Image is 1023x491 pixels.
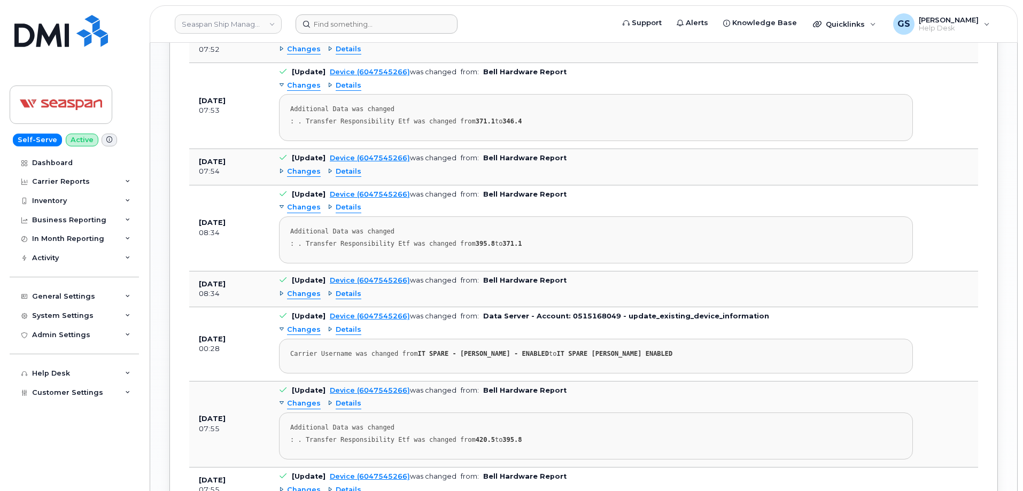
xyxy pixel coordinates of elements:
b: Bell Hardware Report [483,386,567,394]
span: from: [461,276,479,284]
a: Device (6047545266) [330,68,410,76]
div: : . Transfer Responsibility Etf was changed from to [290,436,902,444]
span: Changes [287,44,321,54]
div: 08:34 [199,228,260,238]
div: was changed [330,472,456,480]
span: Details [336,399,361,409]
div: Additional Data was changed [290,228,902,236]
strong: 395.8 [502,436,522,443]
b: [Update] [292,472,325,480]
b: [DATE] [199,219,226,227]
b: [Update] [292,386,325,394]
div: was changed [330,154,456,162]
b: [DATE] [199,97,226,105]
div: was changed [330,386,456,394]
span: Details [336,44,361,54]
b: [Update] [292,312,325,320]
a: Alerts [669,12,716,34]
b: [DATE] [199,158,226,166]
span: Details [336,325,361,335]
span: Details [336,81,361,91]
div: Additional Data was changed [290,424,902,432]
span: Help Desk [919,24,979,33]
div: 07:54 [199,167,260,176]
a: Seaspan Ship Management Ltd [175,14,282,34]
span: Changes [287,325,321,335]
span: [PERSON_NAME] [919,15,979,24]
span: from: [461,68,479,76]
span: from: [461,190,479,198]
div: 07:52 [199,45,260,54]
strong: 346.4 [502,118,522,125]
b: Data Server - Account: 0515168049 - update_existing_device_information [483,312,769,320]
a: Device (6047545266) [330,154,410,162]
a: Device (6047545266) [330,190,410,198]
span: Changes [287,202,321,213]
span: from: [461,312,479,320]
div: Additional Data was changed [290,105,902,113]
b: [Update] [292,68,325,76]
span: GS [897,18,910,30]
div: Gabriel Santiago [886,13,997,35]
span: Alerts [686,18,708,28]
strong: IT SPARE [PERSON_NAME] ENABLED [557,350,673,357]
div: 08:34 [199,289,260,299]
div: : . Transfer Responsibility Etf was changed from to [290,240,902,248]
div: was changed [330,312,456,320]
b: Bell Hardware Report [483,472,567,480]
div: Quicklinks [805,13,883,35]
div: 00:28 [199,344,260,354]
b: Bell Hardware Report [483,154,567,162]
b: [DATE] [199,476,226,484]
a: Support [615,12,669,34]
div: 07:53 [199,106,260,115]
span: Changes [287,167,321,177]
strong: 420.5 [476,436,495,443]
span: from: [461,472,479,480]
div: was changed [330,276,456,284]
strong: 371.1 [476,118,495,125]
a: Knowledge Base [716,12,804,34]
span: Details [336,202,361,213]
span: Knowledge Base [732,18,797,28]
strong: IT SPARE - [PERSON_NAME] - ENABLED [417,350,549,357]
span: from: [461,386,479,394]
strong: 395.8 [476,240,495,247]
span: Quicklinks [826,20,865,28]
span: Changes [287,289,321,299]
div: : . Transfer Responsibility Etf was changed from to [290,118,902,126]
a: Device (6047545266) [330,386,410,394]
span: from: [461,154,479,162]
a: Device (6047545266) [330,312,410,320]
b: Bell Hardware Report [483,276,567,284]
div: 07:55 [199,424,260,434]
b: [DATE] [199,280,226,288]
b: [Update] [292,276,325,284]
input: Find something... [296,14,458,34]
span: Details [336,167,361,177]
div: Carrier Username was changed from to [290,350,902,358]
span: Changes [287,81,321,91]
a: Device (6047545266) [330,472,410,480]
div: was changed [330,68,456,76]
strong: 371.1 [502,240,522,247]
span: Support [632,18,662,28]
b: [Update] [292,154,325,162]
a: Device (6047545266) [330,276,410,284]
b: Bell Hardware Report [483,68,567,76]
div: was changed [330,190,456,198]
b: [Update] [292,190,325,198]
b: Bell Hardware Report [483,190,567,198]
span: Changes [287,399,321,409]
b: [DATE] [199,415,226,423]
span: Details [336,289,361,299]
b: [DATE] [199,335,226,343]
